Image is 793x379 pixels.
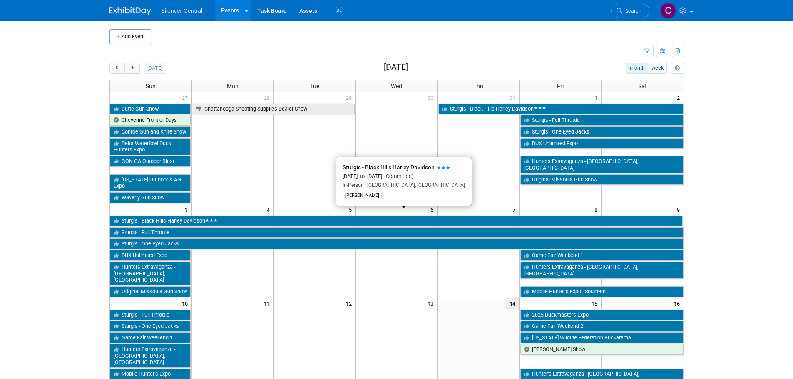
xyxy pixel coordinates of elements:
a: Sturgis - Full Throttle [520,115,683,126]
span: Search [622,8,641,14]
span: 5 [348,204,355,215]
span: 31 [509,92,519,103]
span: Wed [391,83,402,89]
a: Original Missoula Gun Show [520,174,683,185]
a: Sturgis - One Eyed Jacks [520,126,683,137]
div: [DATE] to [DATE] [343,173,465,180]
h2: [DATE] [384,63,408,72]
img: ExhibitDay [109,7,151,15]
a: Sturgis - One Eyed Jacks [110,238,684,249]
a: Game Fair Weekend 2 [520,321,683,332]
span: 28 [263,92,273,103]
a: Hunters Extravaganza - [GEOGRAPHIC_DATA], [GEOGRAPHIC_DATA] [110,262,191,285]
a: Hunters Extravaganza - [GEOGRAPHIC_DATA], [GEOGRAPHIC_DATA] [520,156,683,173]
a: DUX Unlimited Expo [110,250,191,261]
a: Delta Waterfowl Duck Hunters Expo [110,138,191,155]
span: 11 [263,298,273,309]
button: month [626,63,648,74]
span: 15 [591,298,601,309]
a: Game Fair Weekend 1 [520,250,683,261]
span: 8 [594,204,601,215]
span: Fri [557,83,564,89]
a: Cheyenne Frontier Days [110,115,191,126]
a: Hunters Extravaganza - [GEOGRAPHIC_DATA], [GEOGRAPHIC_DATA] [520,262,683,279]
span: In-Person [343,182,364,188]
a: Butte Gun Show [110,104,191,114]
span: Tue [310,83,319,89]
span: 12 [345,298,355,309]
a: [US_STATE] Outdoor & AG Expo [110,174,191,191]
span: Sturgis - Black Hills Harley Davidson [343,164,435,171]
span: [GEOGRAPHIC_DATA], [GEOGRAPHIC_DATA] [364,182,465,188]
a: DUX Unlimited Expo [520,138,683,149]
a: Sturgis - One Eyed Jacks [110,321,191,332]
a: 2025 Buckmasters Expo [520,310,683,320]
a: Sturgis - Full Throttle [110,310,191,320]
i: Personalize Calendar [675,66,680,71]
span: 27 [181,92,191,103]
a: Conroe Gun and Knife Show [110,126,191,137]
span: 30 [427,92,437,103]
a: Sturgis - Black Hills Harley Davidson [438,104,683,114]
span: Silencer Central [161,7,203,14]
button: myCustomButton [671,63,684,74]
img: Cade Cox [660,3,676,19]
button: prev [109,63,125,74]
button: Add Event [109,29,151,44]
a: Game Fair Weekend 1 [110,332,191,343]
span: 6 [430,204,437,215]
span: 1 [594,92,601,103]
span: 9 [676,204,684,215]
a: Original Missoula Gun Show [110,286,191,297]
a: GON GA Outdoor Blast [110,156,191,167]
span: Sat [638,83,647,89]
span: 4 [266,204,273,215]
span: 16 [673,298,684,309]
a: Search [611,4,649,18]
a: Waverly Gun Show [110,192,191,203]
a: Sturgis - Full Throttle [110,227,684,238]
span: Mon [227,83,239,89]
span: 13 [427,298,437,309]
span: (Committed) [382,173,413,179]
span: 7 [512,204,519,215]
a: Chattanooga Shooting Supplies Dealer Show [193,104,355,114]
button: [DATE] [144,63,166,74]
span: 14 [505,298,519,309]
span: Thu [473,83,483,89]
button: next [124,63,140,74]
a: Sturgis - Black Hills Harley Davidson [110,216,683,226]
div: [PERSON_NAME] [343,192,382,199]
span: Sun [146,83,156,89]
a: Mobile Hunter’s Expo - Southern [520,286,683,297]
span: 2 [676,92,684,103]
a: Hunters Extravaganza - [GEOGRAPHIC_DATA], [GEOGRAPHIC_DATA] [110,344,191,368]
span: 10 [181,298,191,309]
a: [US_STATE] Wildlife Federation Buckarama [520,332,683,343]
span: 3 [184,204,191,215]
a: [PERSON_NAME] Show [520,344,683,355]
span: 29 [345,92,355,103]
button: week [648,63,667,74]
